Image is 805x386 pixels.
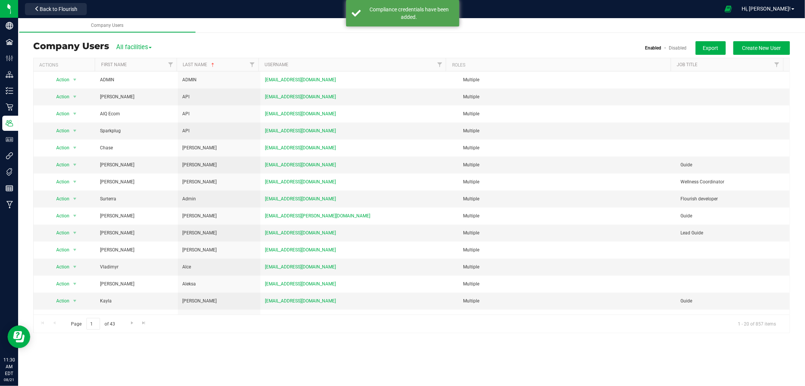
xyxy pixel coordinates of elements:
[463,179,480,184] span: Multiple
[265,76,336,84] span: [EMAIL_ADDRESS][DOMAIN_NAME]
[91,23,123,28] span: Company Users
[463,213,480,219] span: Multiple
[70,279,80,289] span: select
[49,109,70,119] span: Action
[100,178,134,186] span: [PERSON_NAME]
[265,178,336,186] span: [EMAIL_ADDRESS][DOMAIN_NAME]
[6,87,13,95] inline-svg: Inventory
[463,77,480,82] span: Multiple
[720,2,737,16] span: Open Ecommerce Menu
[101,62,127,67] a: First Name
[681,161,693,169] span: Guide
[40,6,77,12] span: Back to Flourish
[6,103,13,111] inline-svg: Retail
[265,229,336,237] span: [EMAIL_ADDRESS][DOMAIN_NAME]
[6,71,13,78] inline-svg: Distribution
[100,229,134,237] span: [PERSON_NAME]
[70,160,80,170] span: select
[681,178,725,186] span: Wellness Coordinator
[265,264,336,271] span: [EMAIL_ADDRESS][DOMAIN_NAME]
[70,211,80,221] span: select
[65,318,122,330] span: Page of 43
[463,196,480,202] span: Multiple
[70,296,80,306] span: select
[732,318,782,329] span: 1 - 20 of 857 items
[681,212,693,220] span: Guide
[100,127,121,135] span: Sparkplug
[265,93,336,101] span: [EMAIL_ADDRESS][DOMAIN_NAME]
[49,126,70,136] span: Action
[265,62,288,67] a: Username
[100,76,114,84] span: ADMIN
[49,177,70,187] span: Action
[33,41,109,51] h3: Company Users
[49,194,70,204] span: Action
[6,22,13,29] inline-svg: Company
[645,45,662,51] a: Enabled
[182,229,217,237] span: [PERSON_NAME]
[49,228,70,238] span: Action
[463,264,480,270] span: Multiple
[463,162,480,167] span: Multiple
[70,74,80,85] span: select
[463,230,480,236] span: Multiple
[463,281,480,287] span: Multiple
[8,326,30,348] iframe: Resource center
[70,245,80,255] span: select
[182,93,189,101] span: API
[49,211,70,221] span: Action
[100,246,134,254] span: [PERSON_NAME]
[681,195,718,203] span: Flourish developer
[49,143,70,153] span: Action
[733,41,790,55] button: Create New User
[39,62,92,68] div: Actions
[164,58,177,71] a: Filter
[126,318,137,328] a: Go to the next page
[182,195,196,203] span: Admin
[70,228,80,238] span: select
[365,6,454,21] div: Compliance credentials have been added.
[265,195,336,203] span: [EMAIL_ADDRESS][DOMAIN_NAME]
[446,58,671,71] th: Roles
[100,212,134,220] span: [PERSON_NAME]
[6,136,13,143] inline-svg: User Roles
[70,91,80,102] span: select
[6,54,13,62] inline-svg: Configuration
[182,161,217,169] span: [PERSON_NAME]
[3,377,15,383] p: 08/21
[86,318,100,330] input: 1
[49,160,70,170] span: Action
[6,38,13,46] inline-svg: Facilities
[6,119,13,127] inline-svg: Users
[100,161,134,169] span: [PERSON_NAME]
[182,281,196,288] span: Aleksa
[100,264,119,271] span: Vladimyr
[6,168,13,176] inline-svg: Tags
[681,229,703,237] span: Lead Guide
[6,152,13,160] inline-svg: Integrations
[49,262,70,272] span: Action
[182,246,217,254] span: [PERSON_NAME]
[669,45,686,51] a: Disabled
[182,178,217,186] span: [PERSON_NAME]
[742,6,791,12] span: Hi, [PERSON_NAME]!
[116,43,152,51] span: All facilities
[182,76,197,84] span: ADMIN
[677,62,698,67] a: Job Title
[70,126,80,136] span: select
[6,184,13,192] inline-svg: Reports
[100,93,134,101] span: [PERSON_NAME]
[70,313,80,323] span: select
[100,110,120,118] span: AIQ Ecom
[3,357,15,377] p: 11:30 AM EDT
[463,111,480,116] span: Multiple
[246,58,259,71] a: Filter
[771,58,783,71] a: Filter
[463,145,480,150] span: Multiple
[49,74,70,85] span: Action
[742,45,781,51] span: Create New User
[265,212,370,220] span: [EMAIL_ADDRESS][PERSON_NAME][DOMAIN_NAME]
[681,298,693,305] span: Guide
[265,144,336,152] span: [EMAIL_ADDRESS][DOMAIN_NAME]
[139,318,149,328] a: Go to the last page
